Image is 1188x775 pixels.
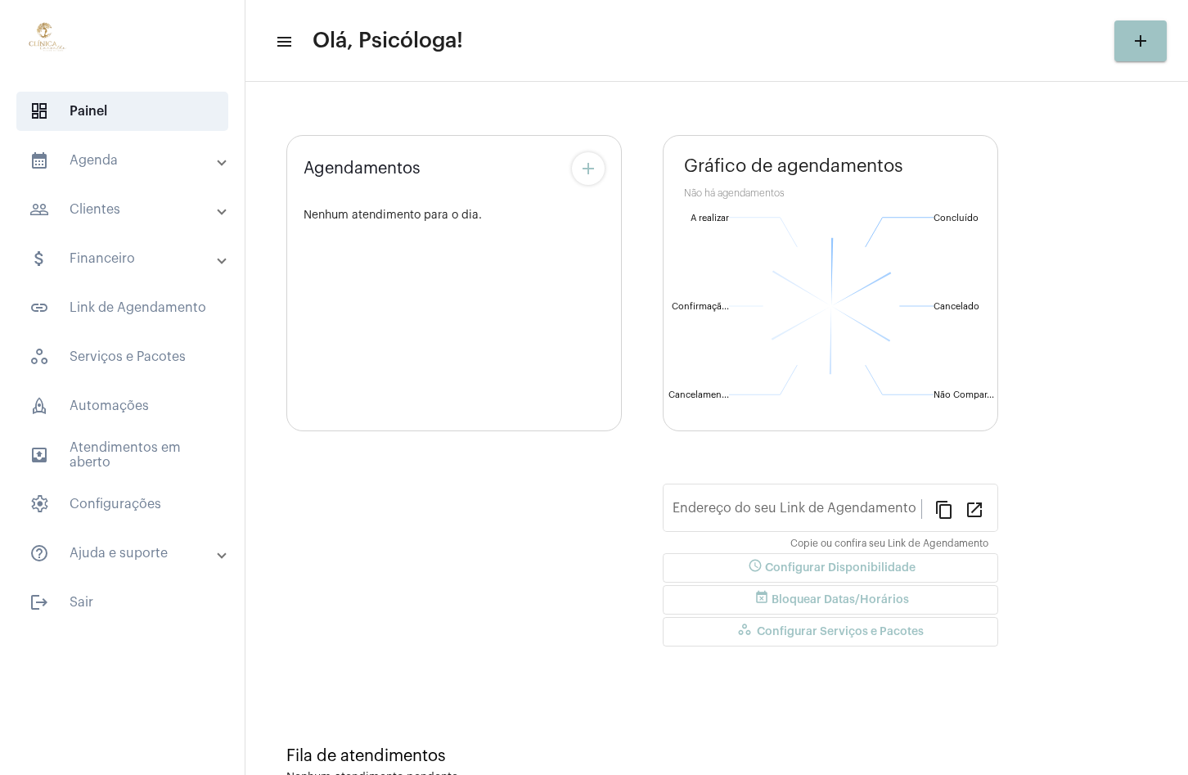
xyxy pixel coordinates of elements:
mat-icon: add [1131,31,1150,51]
span: Olá, Psicóloga! [313,28,463,54]
text: Concluído [934,214,979,223]
mat-icon: schedule [745,558,765,578]
img: 1b9c77b4-5e3e-ab10-83f5-97d8953339ea.jpg [13,8,79,74]
div: Nenhum atendimento para o dia. [304,210,605,222]
mat-panel-title: Agenda [29,151,218,170]
span: Gráfico de agendamentos [684,156,903,176]
mat-icon: sidenav icon [29,593,49,612]
mat-panel-title: Clientes [29,200,218,219]
text: Confirmaçã... [672,302,729,312]
mat-icon: sidenav icon [29,200,49,219]
mat-icon: workspaces_outlined [737,622,757,642]
button: Bloquear Datas/Horários [663,585,998,615]
span: Atendimentos em aberto [16,435,228,475]
mat-icon: sidenav icon [29,151,49,170]
mat-icon: add [578,159,598,178]
mat-icon: open_in_new [965,499,984,519]
button: Configurar Disponibilidade [663,553,998,583]
span: Configurar Serviços e Pacotes [737,626,924,638]
text: Não Compar... [934,390,994,399]
span: sidenav icon [29,101,49,121]
span: Bloquear Datas/Horários [752,594,909,606]
mat-icon: content_copy [934,499,954,519]
mat-expansion-panel-header: sidenav iconClientes [10,190,245,229]
div: Fila de atendimentos [286,747,1147,765]
mat-hint: Copie ou confira seu Link de Agendamento [790,538,988,550]
span: Sair [16,583,228,622]
mat-panel-title: Ajuda e suporte [29,543,218,563]
span: Agendamentos [304,160,421,178]
span: Configurar Disponibilidade [745,562,916,574]
span: Automações [16,386,228,426]
mat-icon: sidenav icon [29,249,49,268]
button: Configurar Serviços e Pacotes [663,617,998,647]
mat-panel-title: Financeiro [29,249,218,268]
span: sidenav icon [29,494,49,514]
span: sidenav icon [29,396,49,416]
mat-expansion-panel-header: sidenav iconFinanceiro [10,239,245,278]
mat-expansion-panel-header: sidenav iconAgenda [10,141,245,180]
span: sidenav icon [29,347,49,367]
span: Serviços e Pacotes [16,337,228,376]
span: Painel [16,92,228,131]
mat-icon: sidenav icon [275,32,291,52]
mat-expansion-panel-header: sidenav iconAjuda e suporte [10,534,245,573]
input: Link [673,504,921,519]
span: Configurações [16,484,228,524]
mat-icon: sidenav icon [29,543,49,563]
text: Cancelado [934,302,979,311]
text: Cancelamen... [668,390,729,399]
span: Link de Agendamento [16,288,228,327]
mat-icon: sidenav icon [29,445,49,465]
mat-icon: sidenav icon [29,298,49,318]
text: A realizar [691,214,729,223]
mat-icon: event_busy [752,590,772,610]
